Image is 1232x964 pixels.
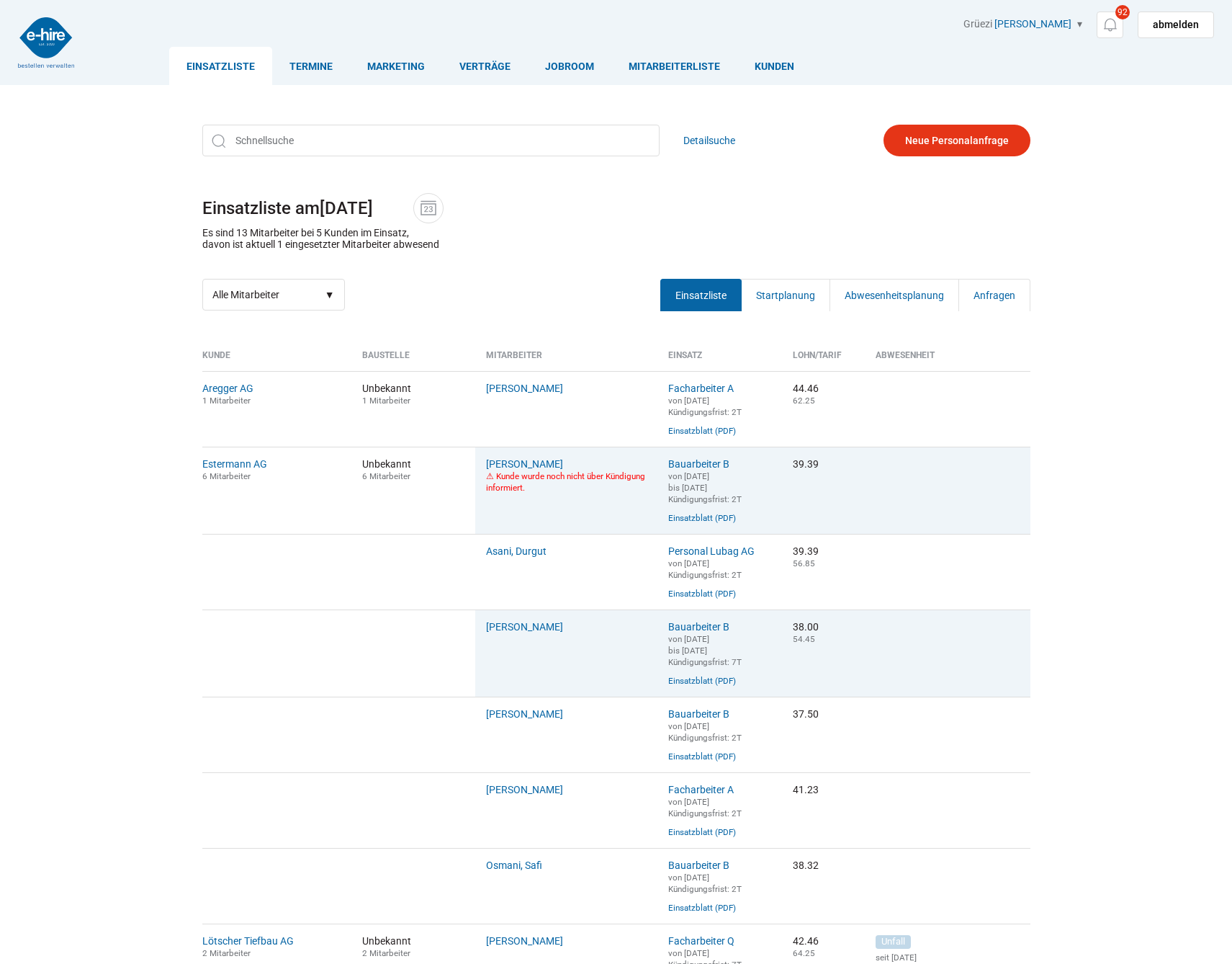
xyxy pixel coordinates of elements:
a: Osmani, Safi [486,860,542,871]
small: von [DATE] Kündigungsfrist: 2T [668,396,742,417]
th: Mitarbeiter [475,350,657,371]
nobr: 37.50 [793,708,819,720]
a: [PERSON_NAME] [994,18,1071,30]
a: [PERSON_NAME] [486,458,563,470]
a: Facharbeiter Q [668,935,734,947]
nobr: 38.00 [793,621,819,633]
a: Facharbeiter A [668,383,734,394]
span: Unbekannt [362,383,465,406]
a: Lötscher Tiefbau AG [202,935,294,947]
a: Termine [272,47,350,85]
a: Estermann AG [202,458,267,470]
span: Unbekannt [362,935,465,958]
a: [PERSON_NAME] [486,383,563,394]
th: Einsatz [657,350,782,371]
small: von [DATE] bis [DATE] Kündigungsfrist: 7T [668,634,742,667]
a: [PERSON_NAME] [486,784,563,795]
a: Facharbeiter A [668,784,734,795]
a: Mitarbeiterliste [611,47,737,85]
div: Grüezi [963,18,1214,38]
a: Abwesenheitsplanung [829,279,959,311]
th: Abwesenheit [865,350,1030,371]
small: 1 Mitarbeiter [362,396,410,406]
span: Unbekannt [362,458,465,481]
a: Einsatzblatt (PDF) [668,827,736,837]
h1: Einsatzliste am [202,193,1030,223]
a: Neue Personalanfrage [883,125,1030,156]
th: Kunde [202,350,351,371]
img: logo2.png [18,17,74,68]
a: Bauarbeiter B [668,860,729,871]
a: [PERSON_NAME] [486,708,563,720]
nobr: 42.46 [793,935,819,947]
nobr: 41.23 [793,784,819,795]
a: Einsatzblatt (PDF) [668,751,736,762]
img: icon-notification.svg [1101,16,1119,34]
small: von [DATE] Kündigungsfrist: 2T [668,797,742,818]
small: 54.45 [793,634,815,644]
a: abmelden [1138,12,1214,38]
small: 2 Mitarbeiter [202,948,251,958]
input: Schnellsuche [202,125,660,156]
a: Startplanung [741,279,830,311]
a: [PERSON_NAME] [486,621,563,633]
small: von [DATE] Kündigungsfrist: 2T [668,721,742,743]
a: Einsatzblatt (PDF) [668,903,736,913]
a: Einsatzliste [660,279,742,311]
th: Lohn/Tarif [782,350,865,371]
a: Jobroom [528,47,611,85]
a: 92 [1097,12,1123,38]
a: Einsatzblatt (PDF) [668,589,736,599]
small: von [DATE] Kündigungsfrist: 2T [668,558,742,580]
a: Aregger AG [202,383,253,394]
span: 92 [1115,5,1130,19]
nobr: 38.32 [793,860,819,871]
a: Marketing [350,47,442,85]
small: 6 Mitarbeiter [362,471,410,481]
a: Bauarbeiter B [668,708,729,720]
small: von [DATE] Kündigungsfrist: 2T [668,872,742,894]
a: Einsatzliste [169,47,272,85]
a: Einsatzblatt (PDF) [668,513,736,523]
a: Bauarbeiter B [668,458,729,470]
a: Bauarbeiter B [668,621,729,633]
a: Anfragen [958,279,1030,311]
small: 6 Mitarbeiter [202,471,251,481]
a: Verträge [442,47,528,85]
th: Baustelle [351,350,476,371]
img: icon-date.svg [418,197,439,219]
nobr: 39.39 [793,458,819,470]
a: Detailsuche [683,125,735,156]
nobr: 39.39 [793,545,819,557]
nobr: 44.46 [793,383,819,394]
small: 56.85 [793,558,815,568]
a: Einsatzblatt (PDF) [668,676,736,686]
small: 2 Mitarbeiter [362,948,410,958]
a: Asani, Durgut [486,545,547,557]
small: 62.25 [793,396,815,406]
a: Kunden [737,47,811,85]
p: Es sind 13 Mitarbeiter bei 5 Kunden im Einsatz, davon ist aktuell 1 eingesetzter Mitarbeiter abwe... [202,227,439,250]
small: 1 Mitarbeiter [202,396,251,406]
small: von [DATE] bis [DATE] Kündigungsfrist: 2T [668,471,742,504]
a: Personal Lubag AG [668,545,755,557]
small: seit [DATE] [876,952,1030,963]
span: Unfall [876,935,911,949]
small: 64.25 [793,948,815,958]
a: [PERSON_NAME] [486,935,563,947]
font: ⚠ Kunde wurde noch nicht über Kündigung informiert. [486,471,645,493]
a: Einsatzblatt (PDF) [668,426,736,436]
